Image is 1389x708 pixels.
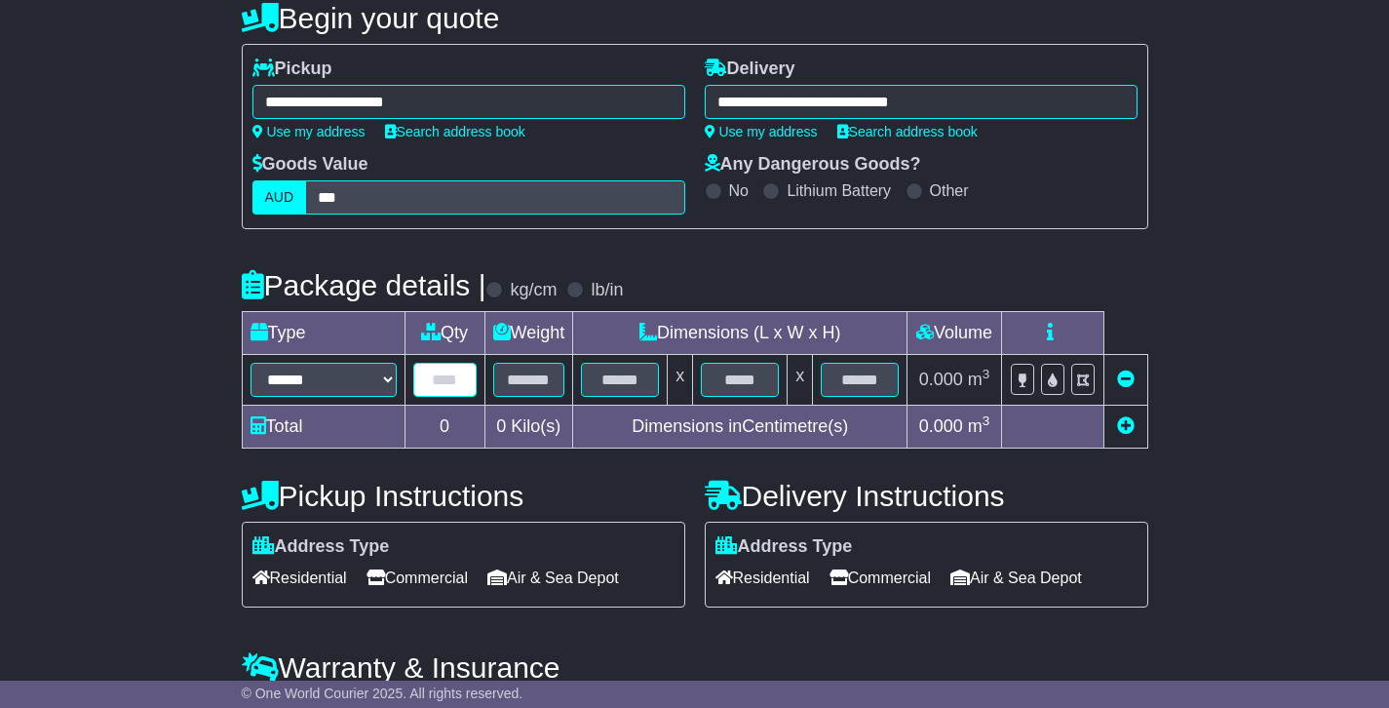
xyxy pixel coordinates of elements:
label: kg/cm [510,280,557,301]
label: AUD [252,180,307,215]
td: Weight [484,312,573,355]
td: Dimensions (L x W x H) [573,312,907,355]
a: Search address book [837,124,978,139]
label: lb/in [591,280,623,301]
label: Any Dangerous Goods? [705,154,921,176]
span: Air & Sea Depot [950,563,1082,593]
td: Kilo(s) [484,406,573,449]
label: Address Type [252,536,390,558]
td: Qty [405,312,484,355]
span: 0.000 [919,370,963,389]
h4: Begin your quote [242,2,1148,34]
td: Volume [907,312,1002,355]
td: x [668,355,693,406]
a: Search address book [385,124,525,139]
sup: 3 [983,367,990,381]
h4: Warranty & Insurance [242,651,1148,684]
a: Use my address [705,124,818,139]
td: Type [242,312,405,355]
label: Other [930,181,969,200]
label: Lithium Battery [787,181,891,200]
label: Pickup [252,59,332,80]
td: Total [242,406,405,449]
span: © One World Courier 2025. All rights reserved. [242,686,523,701]
span: 0 [496,416,506,436]
h4: Pickup Instructions [242,480,685,512]
span: m [968,416,990,436]
span: Commercial [830,563,931,593]
label: No [729,181,749,200]
h4: Package details | [242,269,486,301]
span: 0.000 [919,416,963,436]
label: Address Type [715,536,853,558]
td: x [788,355,813,406]
label: Delivery [705,59,795,80]
span: m [968,370,990,389]
a: Use my address [252,124,366,139]
td: 0 [405,406,484,449]
h4: Delivery Instructions [705,480,1148,512]
span: Residential [252,563,347,593]
a: Add new item [1117,416,1135,436]
span: Air & Sea Depot [487,563,619,593]
span: Commercial [367,563,468,593]
a: Remove this item [1117,370,1135,389]
span: Residential [715,563,810,593]
label: Goods Value [252,154,368,176]
sup: 3 [983,413,990,428]
td: Dimensions in Centimetre(s) [573,406,907,449]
